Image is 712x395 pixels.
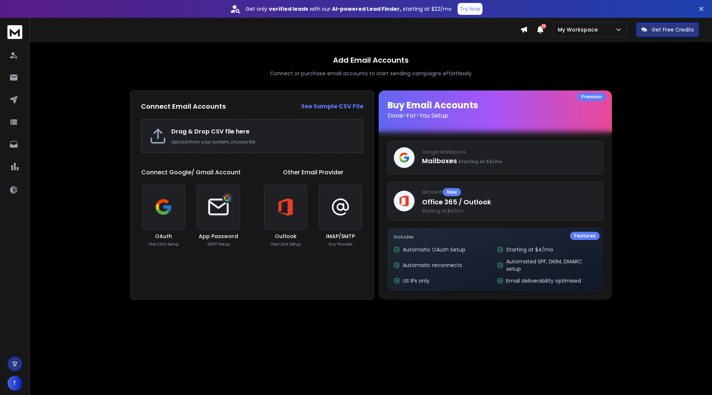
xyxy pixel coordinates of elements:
h3: OAuth [155,233,172,240]
h3: App Password [199,233,238,240]
button: Get Free Credits [636,22,699,37]
p: Connect or purchase email accounts to start sending campaigns effortlessly [270,70,472,77]
h2: Drag & Drop CSV file here [171,127,355,136]
p: Office 365 / Outlook [422,197,597,207]
div: New [443,188,461,196]
p: One Click Setup [271,241,301,247]
span: Starting at $4/mo [422,208,597,214]
h1: Other Email Provider [283,168,343,177]
span: 50 [541,24,546,29]
p: Any Provider [329,241,353,247]
div: Premium [577,93,606,101]
h1: Add Email Accounts [333,55,409,65]
span: Starting at $4/mo [458,158,502,165]
p: Automated SPF, DKIM, DMARC setup [506,258,596,273]
p: Done-For-You Setup [388,111,603,120]
a: See Sample CSV File [301,102,363,111]
p: Automatic reconnects [403,261,462,269]
h3: Outlook [275,233,297,240]
button: Try Now [458,3,482,15]
h1: Connect Google/ Gmail Account [141,168,241,177]
strong: See Sample CSV File [301,102,363,111]
h3: IMAP/SMTP [326,233,355,240]
p: Get Free Credits [652,26,694,33]
p: Automatic OAuth Setup [403,246,465,253]
strong: verified leads [269,5,308,13]
div: Features [570,232,600,240]
p: One Click Setup [149,241,179,247]
p: Includes [394,234,597,240]
h2: Connect Email Accounts [141,101,226,112]
p: Email deliverability optimised [506,277,581,284]
p: Mailboxes [422,156,597,166]
p: Upload from your system, choose file [171,139,355,145]
strong: AI-powered Lead Finder, [332,5,401,13]
button: T [7,376,22,391]
p: Try Now [460,5,480,13]
p: US IPs only [403,277,429,284]
p: My Workspace [558,26,601,33]
p: SMTP Setup [207,241,230,247]
img: logo [7,25,22,39]
p: Microsoft [422,188,597,196]
p: Get only with our starting at $22/mo [245,5,452,13]
p: Starting at $4/mo [506,246,553,253]
h1: Buy Email Accounts [388,99,603,120]
p: Google Workspace [422,149,597,155]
